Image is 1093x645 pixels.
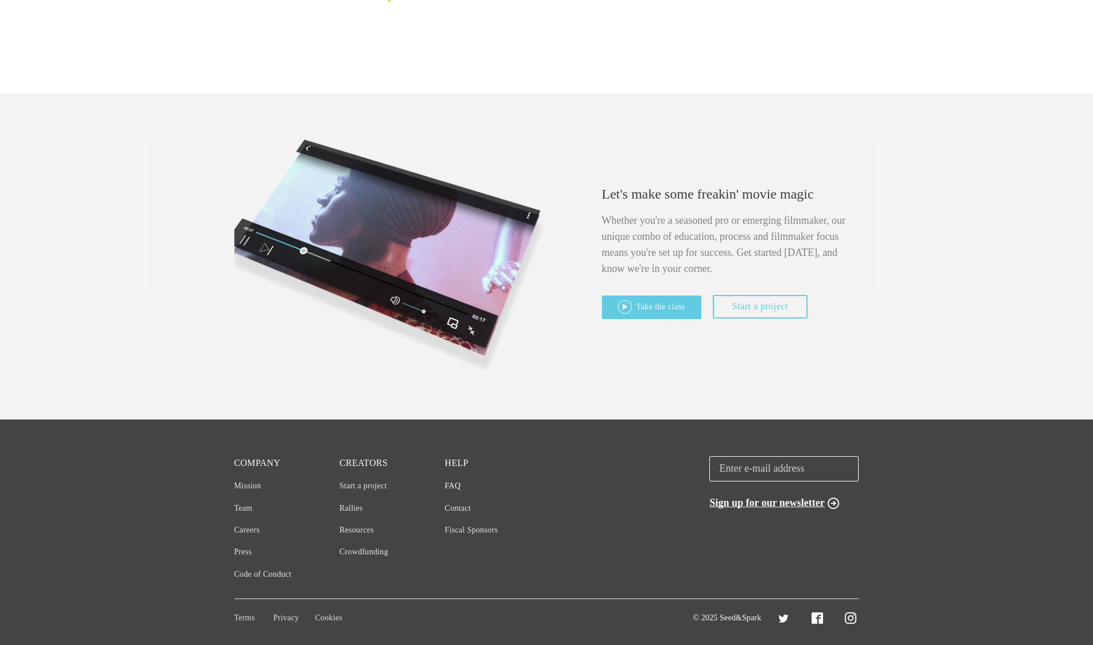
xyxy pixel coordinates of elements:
h4: Let's make some freakin' movie magic [602,185,859,203]
img: cf-campaign-player-mockup-v2.png [234,139,547,374]
a: Rallies [339,504,363,512]
a: Start a project [339,481,387,490]
input: Enter e-mail address [709,456,859,481]
a: Code of Conduct [234,570,292,578]
a: Start a project [713,295,808,318]
a: Crowdfunding [339,547,388,556]
a: Terms [234,613,271,622]
span: Sign up for our newsletter [709,497,824,508]
a: Press [234,547,252,556]
button: Sign up for our newsletter [709,495,839,511]
a: Mission [234,481,261,490]
a: Privacy [273,613,315,622]
p: © 2025 Seed&Spark [693,612,761,624]
a: Fiscal Sponsors [445,526,498,534]
a: Cookies [315,613,358,622]
a: FAQ [445,481,461,490]
a: Creators [339,458,388,468]
a: Contact [445,504,471,512]
a: Company [234,458,281,468]
a: Resources [339,526,374,534]
a: Help [445,458,468,468]
h5: Whether you're a seasoned pro or emerging filmmaker, our unique combo of education, process and f... [602,212,859,277]
a: Take the class [602,296,701,319]
a: Careers [234,526,260,534]
a: Team [234,504,253,512]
